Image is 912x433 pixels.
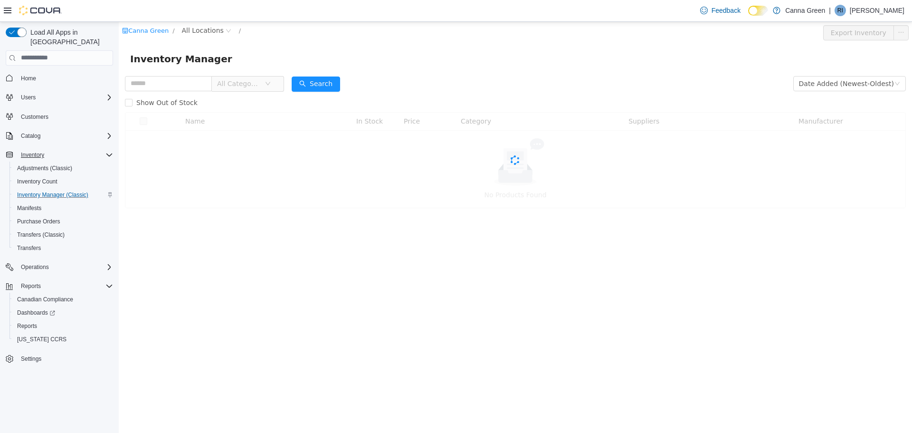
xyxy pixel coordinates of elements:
button: Adjustments (Classic) [9,162,117,175]
span: Adjustments (Classic) [13,163,113,174]
a: [US_STATE] CCRS [13,334,70,345]
span: Reports [13,320,113,332]
span: [US_STATE] CCRS [17,336,66,343]
span: RI [837,5,843,16]
span: Manifests [17,204,41,212]
button: Operations [17,261,53,273]
span: Load All Apps in [GEOGRAPHIC_DATA] [27,28,113,47]
button: Home [2,71,117,85]
a: Inventory Count [13,176,61,187]
button: Catalog [2,129,117,143]
nav: Complex example [6,67,113,391]
button: Operations [2,260,117,274]
i: icon: down [146,59,152,66]
a: Settings [17,353,45,365]
a: icon: shopCanna Green [3,5,50,12]
button: Users [17,92,39,103]
div: Raven Irwin [835,5,846,16]
span: Manifests [13,202,113,214]
span: Inventory Manager [11,29,119,45]
span: Transfers [13,242,113,254]
span: Inventory [21,151,44,159]
span: Operations [17,261,113,273]
button: Reports [9,319,117,333]
span: Adjustments (Classic) [17,164,72,172]
span: All Locations [63,3,105,14]
a: Inventory Manager (Classic) [13,189,92,201]
button: Transfers (Classic) [9,228,117,241]
span: Inventory Manager (Classic) [13,189,113,201]
span: Catalog [17,130,113,142]
span: Customers [21,113,48,121]
button: Settings [2,352,117,366]
span: Transfers (Classic) [17,231,65,239]
button: Inventory [17,149,48,161]
button: Export Inventory [704,3,775,19]
span: Inventory Count [17,178,57,185]
span: Washington CCRS [13,334,113,345]
span: Settings [21,355,41,363]
span: Home [17,72,113,84]
a: Customers [17,111,52,123]
span: All Categories [98,57,142,67]
span: Transfers [17,244,41,252]
span: Reports [17,280,113,292]
a: Dashboards [13,307,59,318]
a: Dashboards [9,306,117,319]
span: / [54,5,56,12]
button: Purchase Orders [9,215,117,228]
span: / [120,5,122,12]
span: Dashboards [13,307,113,318]
a: Feedback [696,1,744,20]
a: Canadian Compliance [13,294,77,305]
span: Purchase Orders [13,216,113,227]
span: Transfers (Classic) [13,229,113,241]
button: Transfers [9,241,117,255]
span: Users [21,94,36,101]
button: Inventory [2,148,117,162]
span: Feedback [712,6,741,15]
button: icon: searchSearch [173,55,221,70]
span: Home [21,75,36,82]
span: Reports [17,322,37,330]
span: Canadian Compliance [13,294,113,305]
span: Canadian Compliance [17,296,73,303]
a: Reports [13,320,41,332]
a: Transfers (Classic) [13,229,68,241]
span: Operations [21,263,49,271]
button: Inventory Manager (Classic) [9,188,117,202]
a: Purchase Orders [13,216,64,227]
button: Customers [2,110,117,124]
p: | [829,5,831,16]
div: Date Added (Newest-Oldest) [680,55,775,69]
span: Show Out of Stock [14,77,83,85]
span: Inventory Manager (Classic) [17,191,88,199]
span: Purchase Orders [17,218,60,225]
button: icon: ellipsis [775,3,790,19]
span: Settings [17,353,113,365]
p: Canna Green [785,5,825,16]
input: Dark Mode [748,6,768,16]
button: Catalog [17,130,44,142]
button: [US_STATE] CCRS [9,333,117,346]
button: Users [2,91,117,104]
button: Inventory Count [9,175,117,188]
button: Reports [17,280,45,292]
a: Home [17,73,40,84]
span: Dashboards [17,309,55,317]
span: Catalog [21,132,40,140]
a: Transfers [13,242,45,254]
a: Manifests [13,202,45,214]
button: Manifests [9,202,117,215]
img: Cova [19,6,62,15]
p: [PERSON_NAME] [850,5,904,16]
i: icon: shop [3,6,9,12]
span: Inventory Count [13,176,113,187]
span: Reports [21,282,41,290]
button: Canadian Compliance [9,293,117,306]
span: Users [17,92,113,103]
i: icon: down [776,59,781,66]
button: Reports [2,279,117,293]
a: Adjustments (Classic) [13,163,76,174]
